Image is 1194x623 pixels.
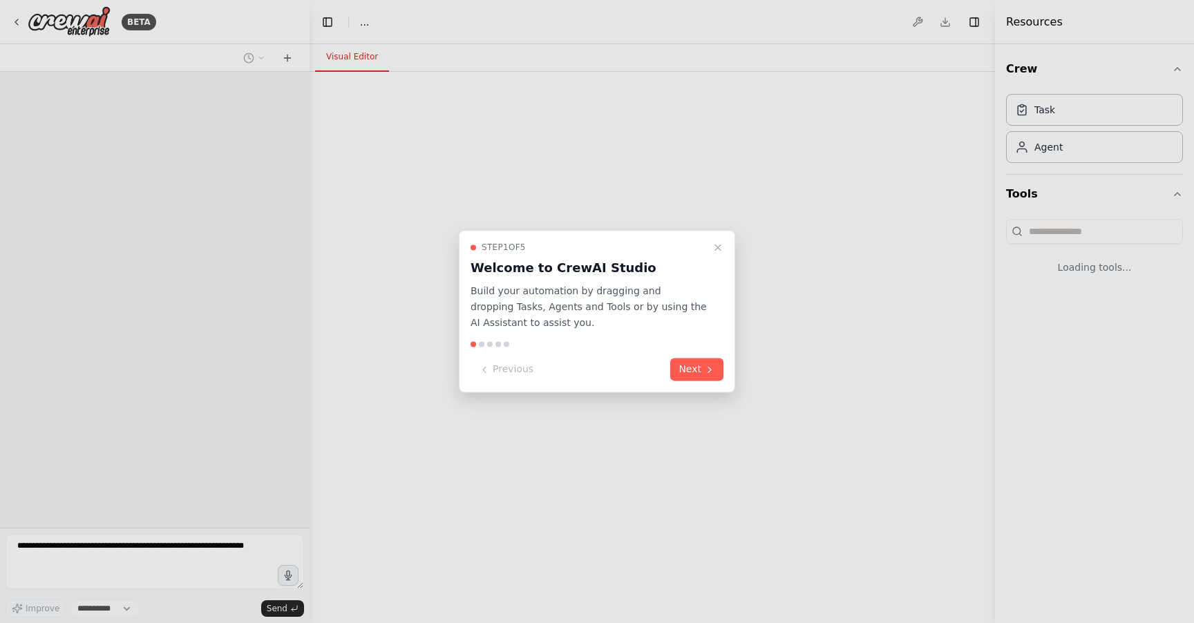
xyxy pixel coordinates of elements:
[710,239,726,256] button: Close walkthrough
[471,283,707,330] p: Build your automation by dragging and dropping Tasks, Agents and Tools or by using the AI Assista...
[670,358,723,381] button: Next
[318,12,337,32] button: Hide left sidebar
[471,258,707,278] h3: Welcome to CrewAI Studio
[482,242,526,253] span: Step 1 of 5
[471,358,542,381] button: Previous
